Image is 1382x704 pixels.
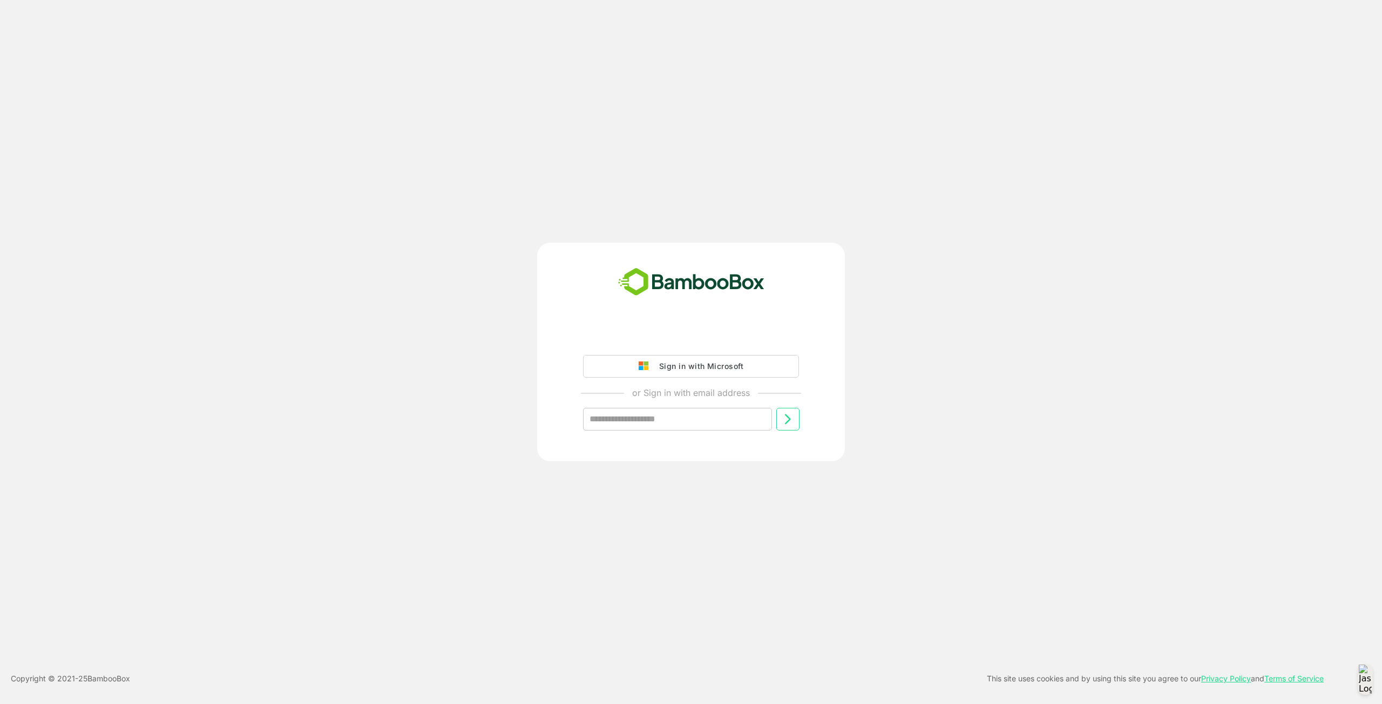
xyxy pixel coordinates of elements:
[639,361,654,371] img: google
[11,672,130,685] p: Copyright © 2021- 25 BambooBox
[583,355,799,378] button: Sign in with Microsoft
[612,264,770,300] img: bamboobox
[632,386,750,399] p: or Sign in with email address
[987,672,1324,685] p: This site uses cookies and by using this site you agree to our and
[578,325,804,348] iframe: Knap til Log ind med Google
[1201,674,1251,683] a: Privacy Policy
[654,359,743,373] div: Sign in with Microsoft
[1264,674,1324,683] a: Terms of Service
